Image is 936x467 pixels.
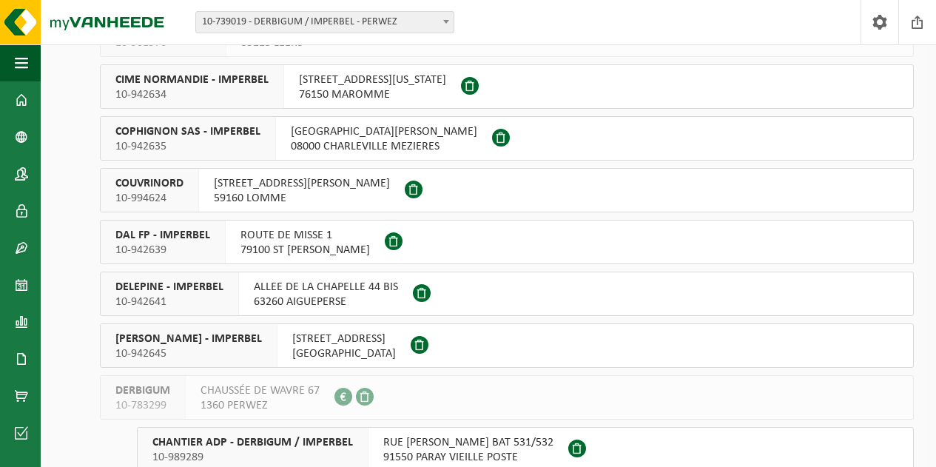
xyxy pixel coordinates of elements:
span: DERBIGUM [115,383,170,398]
span: 10-994624 [115,191,184,206]
span: [GEOGRAPHIC_DATA][PERSON_NAME] [291,124,477,139]
span: 10-989289 [152,450,353,465]
button: DAL FP - IMPERBEL 10-942639 ROUTE DE MISSE 179100 ST [PERSON_NAME] [100,220,914,264]
span: DELEPINE - IMPERBEL [115,280,223,295]
span: CHANTIER ADP - DERBIGUM / IMPERBEL [152,435,353,450]
span: COPHIGNON SAS - IMPERBEL [115,124,260,139]
button: COUVRINORD 10-994624 [STREET_ADDRESS][PERSON_NAME]59160 LOMME [100,168,914,212]
span: ALLEE DE LA CHAPELLE 44 BIS [254,280,398,295]
span: ROUTE DE MISSE 1 [240,228,370,243]
span: [STREET_ADDRESS] [292,332,396,346]
span: 08000 CHARLEVILLE MEZIERES [291,139,477,154]
span: 91550 PARAY VIEILLE POSTE [383,450,553,465]
button: CIME NORMANDIE - IMPERBEL 10-942634 [STREET_ADDRESS][US_STATE]76150 MAROMME [100,64,914,109]
button: [PERSON_NAME] - IMPERBEL 10-942645 [STREET_ADDRESS][GEOGRAPHIC_DATA] [100,323,914,368]
span: [GEOGRAPHIC_DATA] [292,346,396,361]
span: 10-942641 [115,295,223,309]
span: [STREET_ADDRESS][PERSON_NAME] [214,176,390,191]
button: COPHIGNON SAS - IMPERBEL 10-942635 [GEOGRAPHIC_DATA][PERSON_NAME]08000 CHARLEVILLE MEZIERES [100,116,914,161]
span: COUVRINORD [115,176,184,191]
span: 79100 ST [PERSON_NAME] [240,243,370,258]
span: 76150 MAROMME [299,87,446,102]
span: CIME NORMANDIE - IMPERBEL [115,73,269,87]
span: 10-942635 [115,139,260,154]
span: [PERSON_NAME] - IMPERBEL [115,332,262,346]
span: [STREET_ADDRESS][US_STATE] [299,73,446,87]
span: RUE [PERSON_NAME] BAT 531/532 [383,435,553,450]
span: 10-942645 [115,346,262,361]
span: 10-739019 - DERBIGUM / IMPERBEL - PERWEZ [195,11,454,33]
span: CHAUSSÉE DE WAVRE 67 [201,383,320,398]
span: 10-783299 [115,398,170,413]
span: DAL FP - IMPERBEL [115,228,210,243]
span: 10-942634 [115,87,269,102]
span: 63260 AIGUEPERSE [254,295,398,309]
span: 1360 PERWEZ [201,398,320,413]
span: 59160 LOMME [214,191,390,206]
span: 10-739019 - DERBIGUM / IMPERBEL - PERWEZ [196,12,454,33]
span: 10-942639 [115,243,210,258]
button: DELEPINE - IMPERBEL 10-942641 ALLEE DE LA CHAPELLE 44 BIS63260 AIGUEPERSE [100,272,914,316]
